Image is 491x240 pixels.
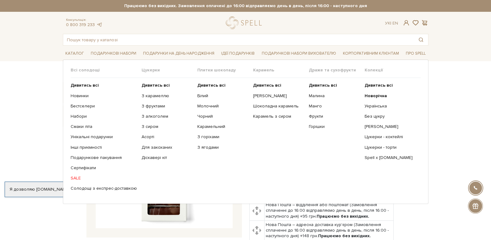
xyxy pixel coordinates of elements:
[197,145,248,150] a: З ягодами
[365,124,416,129] a: [PERSON_NAME]
[365,134,416,140] a: Цукерки - коктейлі
[264,201,393,221] td: Нова Пошта – відділення або поштомат (Замовлення сплаченні до 16:00 відправляємо день в день, піс...
[390,20,391,26] span: |
[259,48,339,59] a: Подарункові набори вихователю
[309,103,360,109] a: Манго
[71,134,137,140] a: Унікальні подарунки
[66,18,103,22] span: Консультація:
[253,93,304,99] a: [PERSON_NAME]
[317,214,369,219] b: Працюємо без вихідних.
[365,93,416,99] a: Новорічна
[197,67,253,73] span: Плитки шоколаду
[403,49,428,58] a: Про Spell
[365,67,420,73] span: Колекції
[63,34,414,45] input: Пошук товару у каталозі
[142,134,193,140] a: Асорті
[71,83,99,88] b: Дивитись всі
[365,103,416,109] a: Українська
[142,155,193,161] a: Діскавері кіт
[71,124,137,129] a: Смаки літа
[197,114,248,119] a: Чорний
[71,165,137,171] a: Сертифікати
[309,124,360,129] a: Горішки
[197,83,226,88] b: Дивитись всі
[340,48,401,59] a: Корпоративним клієнтам
[142,83,193,88] a: Дивитись всі
[5,187,173,192] div: Я дозволяю [DOMAIN_NAME] використовувати
[71,145,137,150] a: Інші приємності
[365,83,393,88] b: Дивитись всі
[253,83,281,88] b: Дивитись всі
[219,49,257,58] a: Ідеї подарунків
[142,124,193,129] a: З сиром
[365,83,416,88] a: Дивитись всі
[197,134,248,140] a: З горіхами
[197,93,248,99] a: Білий
[365,155,416,161] a: Spell x [DOMAIN_NAME]
[63,49,86,58] a: Каталог
[197,83,248,88] a: Дивитись всі
[142,93,193,99] a: З карамеллю
[88,49,139,58] a: Подарункові набори
[142,103,193,109] a: З фруктами
[197,103,248,109] a: Молочний
[309,67,365,73] span: Драже та сухофрукти
[309,83,337,88] b: Дивитись всі
[309,83,360,88] a: Дивитись всі
[253,83,304,88] a: Дивитись всі
[318,233,371,238] b: Працюємо без вихідних.
[142,145,193,150] a: Для закоханих
[365,93,387,98] b: Новорічна
[226,16,265,29] a: logo
[392,20,398,26] a: En
[141,49,217,58] a: Подарунки на День народження
[71,175,137,181] a: SALE
[142,83,170,88] b: Дивитись всі
[385,20,398,26] div: Ук
[71,155,137,161] a: Подарункове пакування
[71,93,137,99] a: Новинки
[253,114,304,119] a: Карамель з сиром
[63,60,428,204] div: Каталог
[253,103,304,109] a: Шоколадна карамель
[365,145,416,150] a: Цукерки - торти
[197,124,248,129] a: Карамельний
[71,186,137,191] a: Солодощі з експрес-доставкою
[96,22,103,27] a: telegram
[66,22,95,27] a: 0 800 319 233
[63,3,428,9] strong: Працюємо без вихідних. Замовлення оплачені до 16:00 відправляємо день в день, після 16:00 - насту...
[365,114,416,119] a: Без цукру
[71,67,142,73] span: Всі солодощі
[71,114,137,119] a: Набори
[142,67,197,73] span: Цукерки
[414,34,428,45] button: Пошук товару у каталозі
[253,67,309,73] span: Карамель
[309,93,360,99] a: Малина
[71,83,137,88] a: Дивитись всі
[71,103,137,109] a: Бестселери
[309,114,360,119] a: Фрукти
[142,114,193,119] a: З алкоголем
